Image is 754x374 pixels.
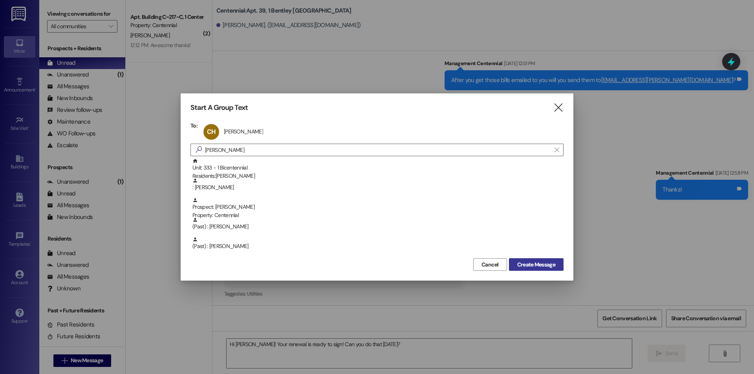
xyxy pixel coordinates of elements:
[192,178,564,192] div: : [PERSON_NAME]
[190,197,564,217] div: Prospect: [PERSON_NAME]Property: Centennial
[555,147,559,153] i: 
[224,128,263,135] div: [PERSON_NAME]
[553,104,564,112] i: 
[190,237,564,256] div: (Past) : [PERSON_NAME]
[192,217,564,231] div: (Past) : [PERSON_NAME]
[207,128,215,136] span: CH
[190,122,198,129] h3: To:
[190,158,564,178] div: Unit: 333 - 1 BicentennialResidents:[PERSON_NAME]
[551,144,563,156] button: Clear text
[192,172,564,180] div: Residents: [PERSON_NAME]
[190,217,564,237] div: (Past) : [PERSON_NAME]
[517,261,555,269] span: Create Message
[192,197,564,220] div: Prospect: [PERSON_NAME]
[509,258,564,271] button: Create Message
[190,103,248,112] h3: Start A Group Text
[473,258,507,271] button: Cancel
[192,158,564,181] div: Unit: 333 - 1 Bicentennial
[205,144,551,155] input: Search for any contact or apartment
[192,211,564,219] div: Property: Centennial
[192,237,564,250] div: (Past) : [PERSON_NAME]
[192,146,205,154] i: 
[481,261,499,269] span: Cancel
[190,178,564,197] div: : [PERSON_NAME]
